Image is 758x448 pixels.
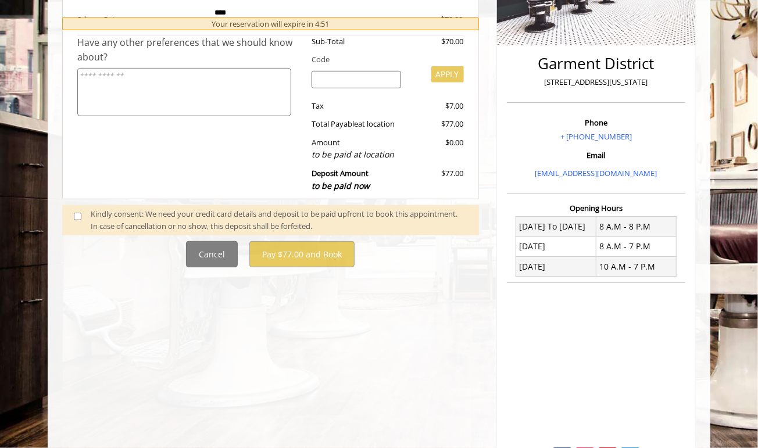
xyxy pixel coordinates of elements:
[410,137,463,162] div: $0.00
[410,35,463,48] div: $70.00
[410,118,463,130] div: $77.00
[358,119,395,129] span: at location
[399,13,463,26] div: $70.00
[77,35,303,65] div: Have any other preferences that we should know about?
[312,148,402,161] div: to be paid at location
[560,131,632,142] a: + [PHONE_NUMBER]
[510,55,682,72] h2: Garment District
[77,1,206,35] td: Scissor Cut
[596,236,676,256] td: 8 A.M - 7 P.M
[303,118,410,130] div: Total Payable
[507,204,685,212] h3: Opening Hours
[91,208,467,232] div: Kindly consent: We need your credit card details and deposit to be paid upfront to book this appo...
[62,17,479,31] div: Your reservation will expire in 4:51
[510,76,682,88] p: [STREET_ADDRESS][US_STATE]
[303,53,464,66] div: Code
[303,137,410,162] div: Amount
[303,35,410,48] div: Sub-Total
[410,167,463,192] div: $77.00
[510,119,682,127] h3: Phone
[431,66,464,83] button: APPLY
[186,241,238,267] button: Cancel
[249,241,355,267] button: Pay $77.00 and Book
[516,257,596,277] td: [DATE]
[516,236,596,256] td: [DATE]
[510,151,682,159] h3: Email
[516,217,596,236] td: [DATE] To [DATE]
[596,257,676,277] td: 10 A.M - 7 P.M
[535,168,657,178] a: [EMAIL_ADDRESS][DOMAIN_NAME]
[312,168,370,191] b: Deposit Amount
[303,100,410,112] div: Tax
[312,180,370,191] span: to be paid now
[596,217,676,236] td: 8 A.M - 8 P.M
[410,100,463,112] div: $7.00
